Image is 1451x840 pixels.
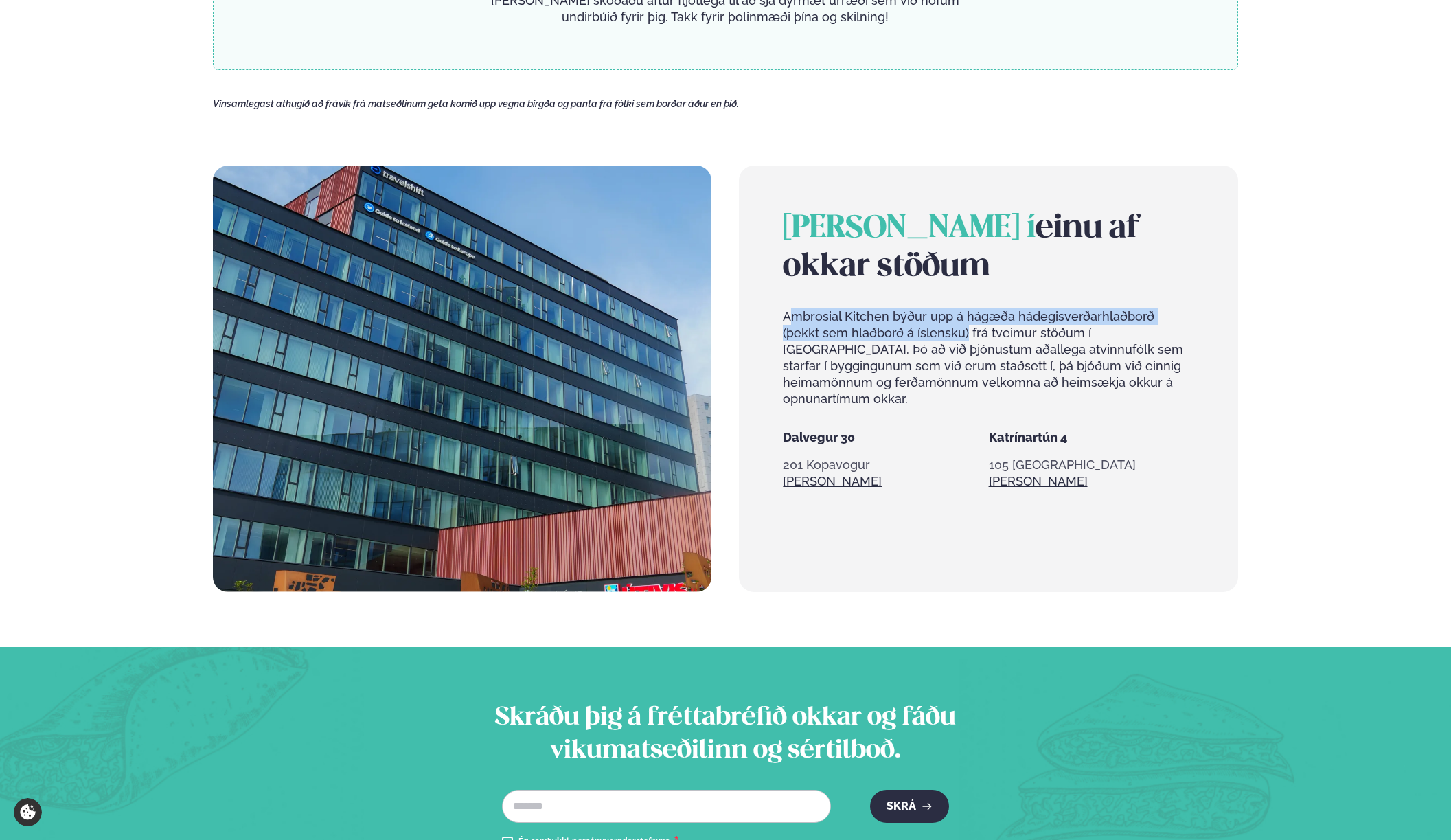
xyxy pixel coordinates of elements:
[783,209,1193,286] h2: einu af okkar stöðum
[14,798,42,826] a: Cookie settings
[213,98,739,109] span: Vinsamlegast athugið að frávik frá matseðlinum geta komið upp vegna birgða og panta frá fólki sem...
[783,457,870,472] span: 201 Kopavogur
[989,429,1194,446] h5: Katrínartún 4
[783,429,988,446] h5: Dalvegur 30
[783,308,1193,407] p: Ambrosial Kitchen býður upp á hágæða hádegisverðarhlaðborð (þekkt sem hlaðborð á íslensku) frá tv...
[213,166,711,592] img: image alt
[870,790,949,823] button: Skrá
[783,473,882,490] a: Sjá meira
[455,702,996,768] h2: Skráðu þig á fréttabréfið okkar og fáðu vikumatseðilinn og sértilboð.
[783,214,1036,244] span: [PERSON_NAME] í
[989,473,1088,490] a: Sjá meira
[989,457,1136,472] span: 105 [GEOGRAPHIC_DATA]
